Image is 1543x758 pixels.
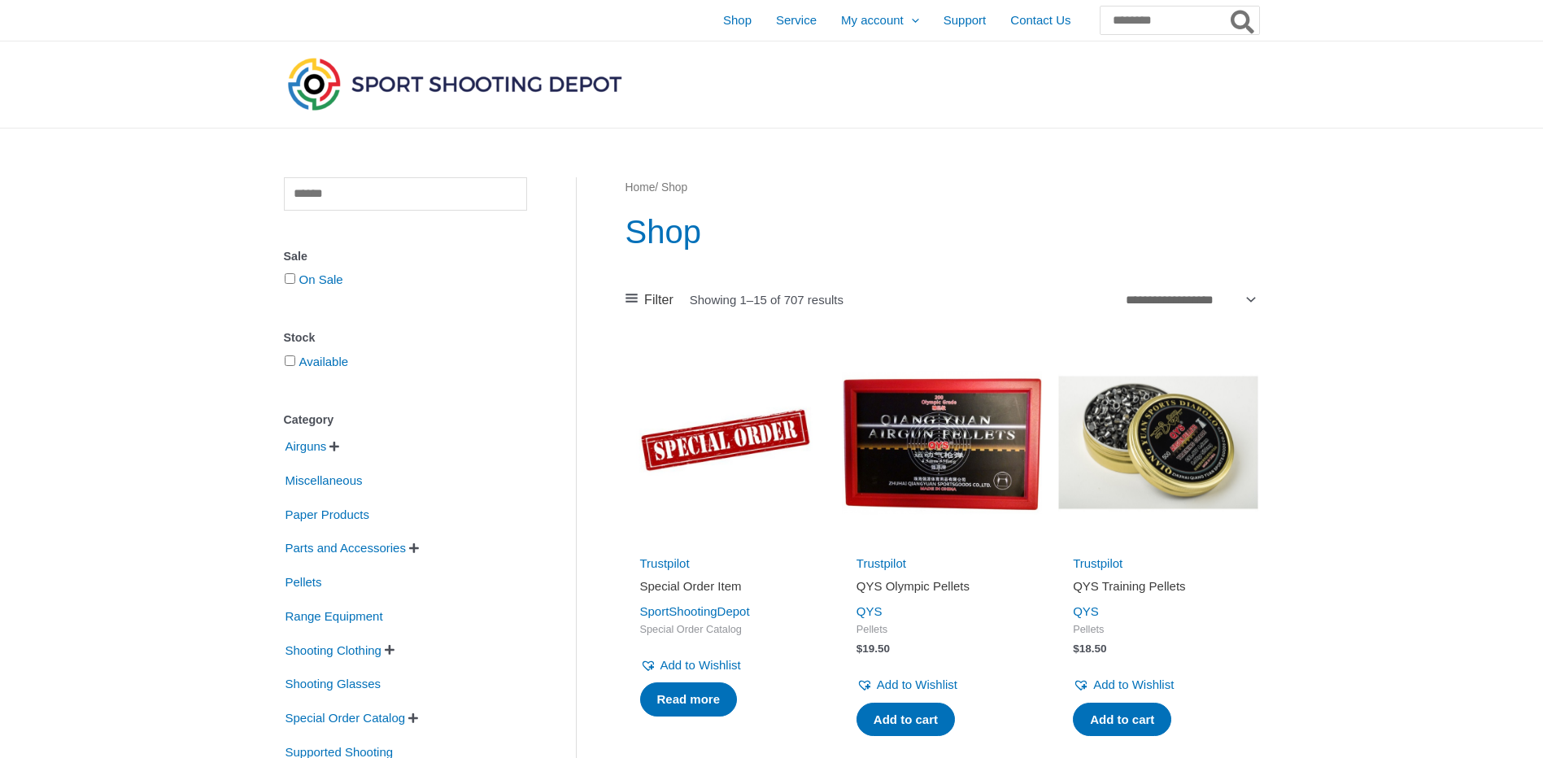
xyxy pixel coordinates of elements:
[1093,677,1174,691] span: Add to Wishlist
[284,473,364,486] a: Miscellaneous
[625,177,1259,198] nav: Breadcrumb
[856,556,906,570] a: Trustpilot
[640,654,741,677] a: Add to Wishlist
[284,608,385,622] a: Range Equipment
[856,673,957,696] a: Add to Wishlist
[856,578,1027,600] a: QYS Olympic Pellets
[1073,556,1122,570] a: Trustpilot
[842,342,1042,542] img: QYS Olympic Pellets
[1073,643,1079,655] span: $
[284,744,395,758] a: Supported Shooting
[284,704,408,732] span: Special Order Catalog
[1120,287,1259,311] select: Shop order
[1073,643,1106,655] bdi: 18.50
[856,643,863,655] span: $
[284,642,383,656] a: Shooting Clothing
[284,574,324,588] a: Pellets
[856,643,890,655] bdi: 19.50
[284,710,408,724] a: Special Order Catalog
[284,501,371,529] span: Paper Products
[1073,673,1174,696] a: Add to Wishlist
[329,441,339,452] span: 
[856,703,955,737] a: Add to cart: “QYS Olympic Pellets”
[285,273,295,284] input: On Sale
[284,534,408,562] span: Parts and Accessories
[284,568,324,596] span: Pellets
[284,540,408,554] a: Parts and Accessories
[877,677,957,691] span: Add to Wishlist
[409,542,419,554] span: 
[856,623,1027,637] span: Pellets
[640,578,811,595] h2: Special Order Item
[299,355,349,368] a: Available
[1073,623,1244,637] span: Pellets
[284,506,371,520] a: Paper Products
[640,682,738,717] a: Read more about “Special Order Item”
[284,54,625,114] img: Sport Shooting Depot
[284,326,527,350] div: Stock
[1073,703,1171,737] a: Add to cart: “QYS Training Pellets”
[284,637,383,664] span: Shooting Clothing
[625,209,1259,255] h1: Shop
[856,604,883,618] a: QYS
[385,644,394,656] span: 
[284,670,383,698] span: Shooting Glasses
[408,712,418,724] span: 
[640,604,750,618] a: SportShootingDepot
[1073,604,1099,618] a: QYS
[640,578,811,600] a: Special Order Item
[640,623,811,637] span: Special Order Catalog
[284,603,385,630] span: Range Equipment
[284,433,329,460] span: Airguns
[625,288,673,312] a: Filter
[284,438,329,452] a: Airguns
[1073,578,1244,595] h2: QYS Training Pellets
[285,355,295,366] input: Available
[660,658,741,672] span: Add to Wishlist
[690,294,843,306] p: Showing 1–15 of 707 results
[284,408,527,432] div: Category
[1227,7,1259,34] button: Search
[1073,578,1244,600] a: QYS Training Pellets
[625,181,656,194] a: Home
[284,676,383,690] a: Shooting Glasses
[299,272,343,286] a: On Sale
[625,342,826,542] img: Special Order Item
[284,467,364,494] span: Miscellaneous
[856,578,1027,595] h2: QYS Olympic Pellets
[284,245,527,268] div: Sale
[640,556,690,570] a: Trustpilot
[1058,342,1258,542] img: QYS Training Pellets
[644,288,673,312] span: Filter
